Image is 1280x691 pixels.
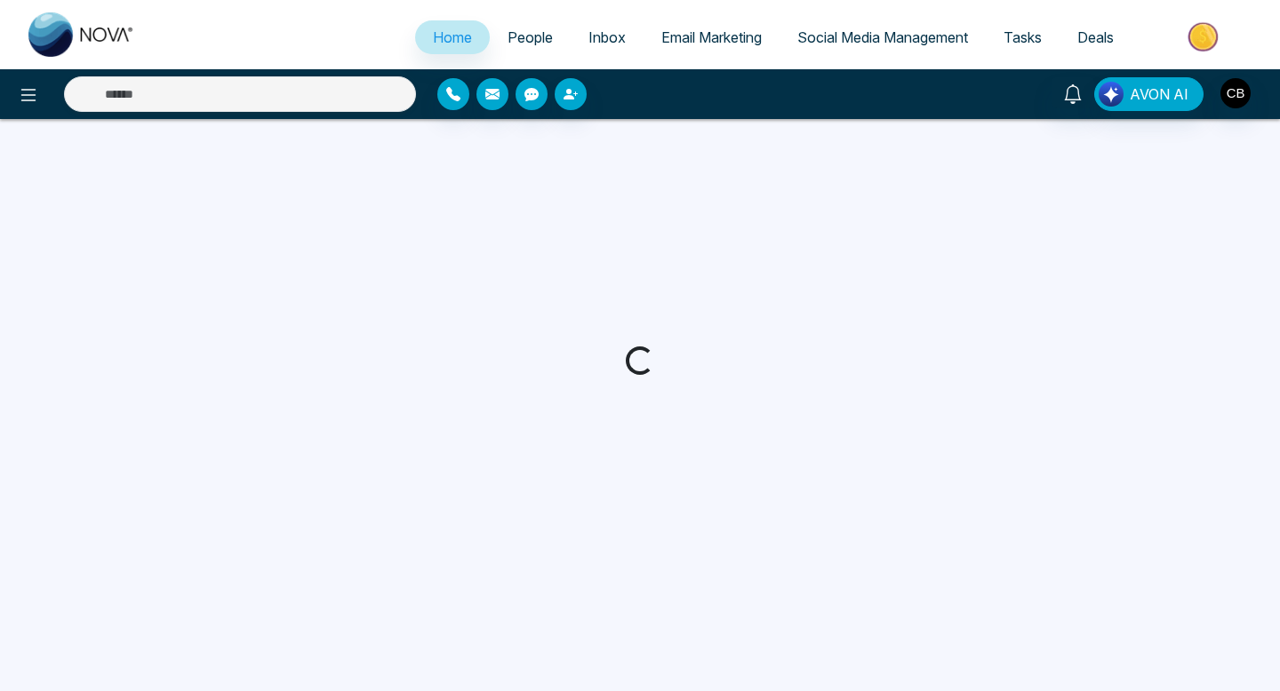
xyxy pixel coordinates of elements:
a: Deals [1060,20,1132,54]
span: Deals [1077,28,1114,46]
img: Nova CRM Logo [28,12,135,57]
span: Tasks [1004,28,1042,46]
img: User Avatar [1220,78,1251,108]
a: People [490,20,571,54]
a: Inbox [571,20,644,54]
button: AVON AI [1094,77,1204,111]
a: Tasks [986,20,1060,54]
span: Email Marketing [661,28,762,46]
span: Home [433,28,472,46]
img: Market-place.gif [1140,17,1269,57]
span: Social Media Management [797,28,968,46]
span: People [508,28,553,46]
img: Lead Flow [1099,82,1124,107]
span: AVON AI [1130,83,1188,105]
a: Home [415,20,490,54]
a: Social Media Management [780,20,986,54]
a: Email Marketing [644,20,780,54]
span: Inbox [588,28,626,46]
